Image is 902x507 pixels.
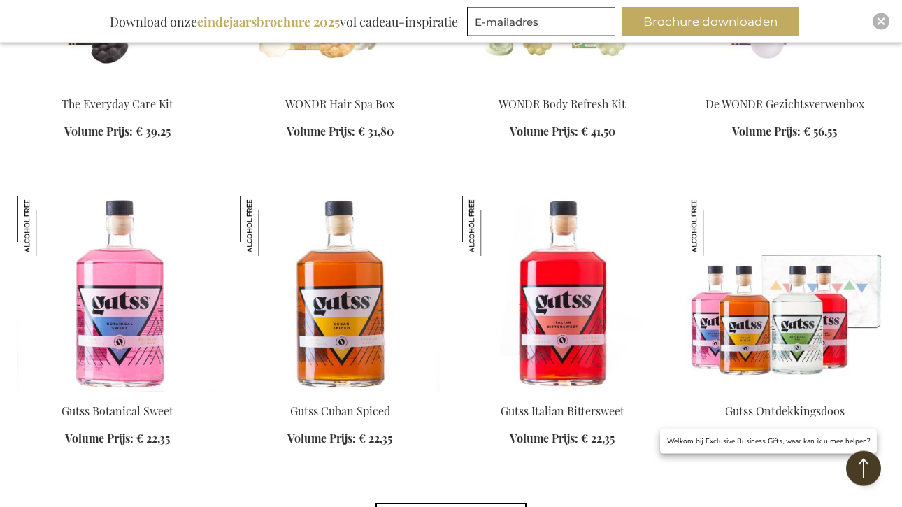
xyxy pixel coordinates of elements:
[287,124,355,138] span: Volume Prijs:
[510,124,615,140] a: Volume Prijs: € 41,50
[510,124,578,138] span: Volume Prijs:
[873,13,889,30] div: Close
[581,431,615,445] span: € 22,35
[359,431,392,445] span: € 22,35
[685,386,885,399] a: Gutss Ontdekkingsdoos Gutss Ontdekkingsdoos
[17,386,217,399] a: Gutss Botanical Sweet Gutss Botanical Sweet
[358,124,394,138] span: € 31,80
[17,196,78,256] img: Gutss Botanical Sweet
[685,79,885,92] a: The WONDR Facial Treat Box
[240,386,440,399] a: Gutss Cuban Spiced Gutss Cuban Spiced
[622,7,799,36] button: Brochure downloaden
[287,431,392,447] a: Volume Prijs: € 22,35
[136,431,170,445] span: € 22,35
[581,124,615,138] span: € 41,50
[685,196,885,392] img: Gutss Ontdekkingsdoos
[462,196,522,256] img: Gutss Italian Bittersweet
[62,97,173,111] a: The Everyday Care Kit
[197,13,340,30] b: eindejaarsbrochure 2025
[467,7,615,36] input: E-mailadres
[725,404,845,418] a: Gutss Ontdekkingsdoos
[285,97,394,111] a: WONDR Hair Spa Box
[510,431,615,447] a: Volume Prijs: € 22,35
[706,97,864,111] a: De WONDR Gezichtsverwenbox
[65,431,170,447] a: Volume Prijs: € 22,35
[462,386,662,399] a: Gutss Italian Bittersweet Gutss Italian Bittersweet
[462,196,662,392] img: Gutss Italian Bittersweet
[467,7,620,41] form: marketing offers and promotions
[287,124,394,140] a: Volume Prijs: € 31,80
[17,79,217,92] a: The Everyday Care Kit
[732,124,837,140] a: Volume Prijs: € 56,55
[64,124,133,138] span: Volume Prijs:
[64,124,171,140] a: Volume Prijs: € 39,25
[685,196,745,256] img: Gutss Ontdekkingsdoos
[240,196,300,256] img: Gutss Cuban Spiced
[287,431,356,445] span: Volume Prijs:
[290,404,390,418] a: Gutss Cuban Spiced
[65,431,134,445] span: Volume Prijs:
[462,79,662,92] a: WONDR Body Refresh Kit
[501,404,624,418] a: Gutss Italian Bittersweet
[62,404,173,418] a: Gutss Botanical Sweet
[240,196,440,392] img: Gutss Cuban Spiced
[732,124,801,138] span: Volume Prijs:
[17,196,217,392] img: Gutss Botanical Sweet
[103,7,464,36] div: Download onze vol cadeau-inspiratie
[510,431,578,445] span: Volume Prijs:
[499,97,626,111] a: WONDR Body Refresh Kit
[136,124,171,138] span: € 39,25
[240,79,440,92] a: The WONDR Hair Spa Box
[803,124,837,138] span: € 56,55
[877,17,885,26] img: Close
